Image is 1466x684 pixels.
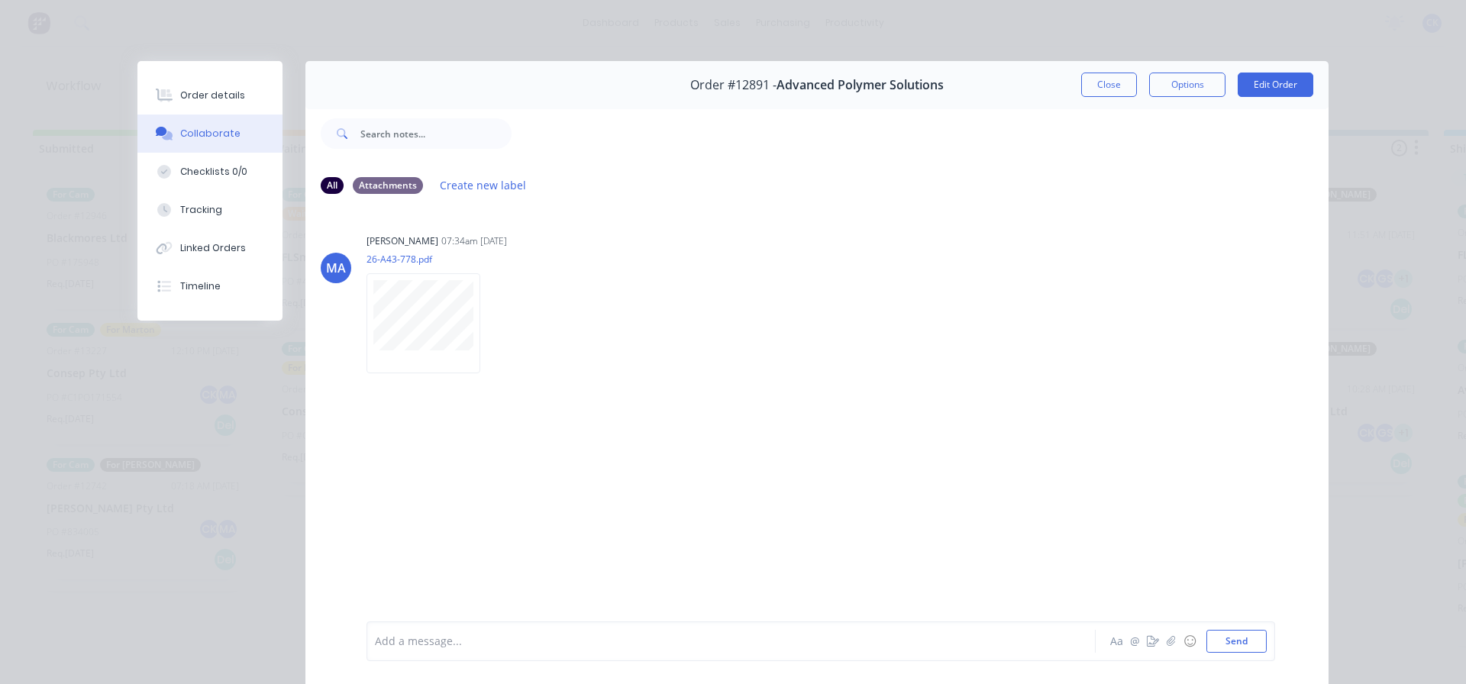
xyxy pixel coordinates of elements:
[360,118,512,149] input: Search notes...
[180,127,241,140] div: Collaborate
[137,153,283,191] button: Checklists 0/0
[137,267,283,305] button: Timeline
[366,234,438,248] div: [PERSON_NAME]
[1238,73,1313,97] button: Edit Order
[137,229,283,267] button: Linked Orders
[1107,632,1125,650] button: Aa
[1206,630,1267,653] button: Send
[137,191,283,229] button: Tracking
[326,259,346,277] div: MA
[1081,73,1137,97] button: Close
[180,203,222,217] div: Tracking
[137,76,283,115] button: Order details
[432,175,534,195] button: Create new label
[777,78,944,92] span: Advanced Polymer Solutions
[137,115,283,153] button: Collaborate
[180,89,245,102] div: Order details
[180,241,246,255] div: Linked Orders
[366,253,496,266] p: 26-A43-778.pdf
[1149,73,1225,97] button: Options
[180,279,221,293] div: Timeline
[353,177,423,194] div: Attachments
[1180,632,1199,650] button: ☺
[441,234,507,248] div: 07:34am [DATE]
[1125,632,1144,650] button: @
[690,78,777,92] span: Order #12891 -
[321,177,344,194] div: All
[180,165,247,179] div: Checklists 0/0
